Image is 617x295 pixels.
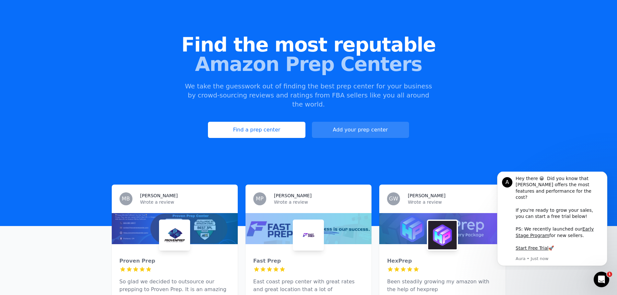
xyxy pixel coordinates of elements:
[15,6,25,16] div: Profile image for Aura
[122,196,130,201] span: MB
[61,74,66,79] b: 🚀
[387,257,497,265] div: HexPrep
[10,35,607,54] span: Find the most reputable
[387,278,497,293] p: Been steadily growing my amazon with the help of hexprep
[389,196,398,201] span: GW
[594,272,609,287] iframe: Intercom live chat
[140,199,230,205] p: Wrote a review
[253,257,364,265] div: Fast Prep
[487,172,617,270] iframe: Intercom notifications message
[28,74,61,79] a: Start Free Trial
[140,192,178,199] h3: [PERSON_NAME]
[607,272,612,277] span: 1
[160,221,189,249] img: Proven Prep
[184,82,433,109] p: We take the guesswork out of finding the best prep center for your business by crowd-sourcing rev...
[28,84,115,90] p: Message from Aura, sent Just now
[408,192,445,199] h3: [PERSON_NAME]
[28,4,115,83] div: Message content
[208,122,305,138] a: Find a prep center
[274,199,364,205] p: Wrote a review
[274,192,312,199] h3: [PERSON_NAME]
[10,54,607,74] span: Amazon Prep Centers
[120,257,230,265] div: Proven Prep
[408,199,497,205] p: Wrote a review
[28,4,115,80] div: Hey there 😀 Did you know that [PERSON_NAME] offers the most features and performance for the cost...
[312,122,409,138] a: Add your prep center
[428,221,457,249] img: HexPrep
[294,221,323,249] img: Fast Prep
[256,196,263,201] span: MP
